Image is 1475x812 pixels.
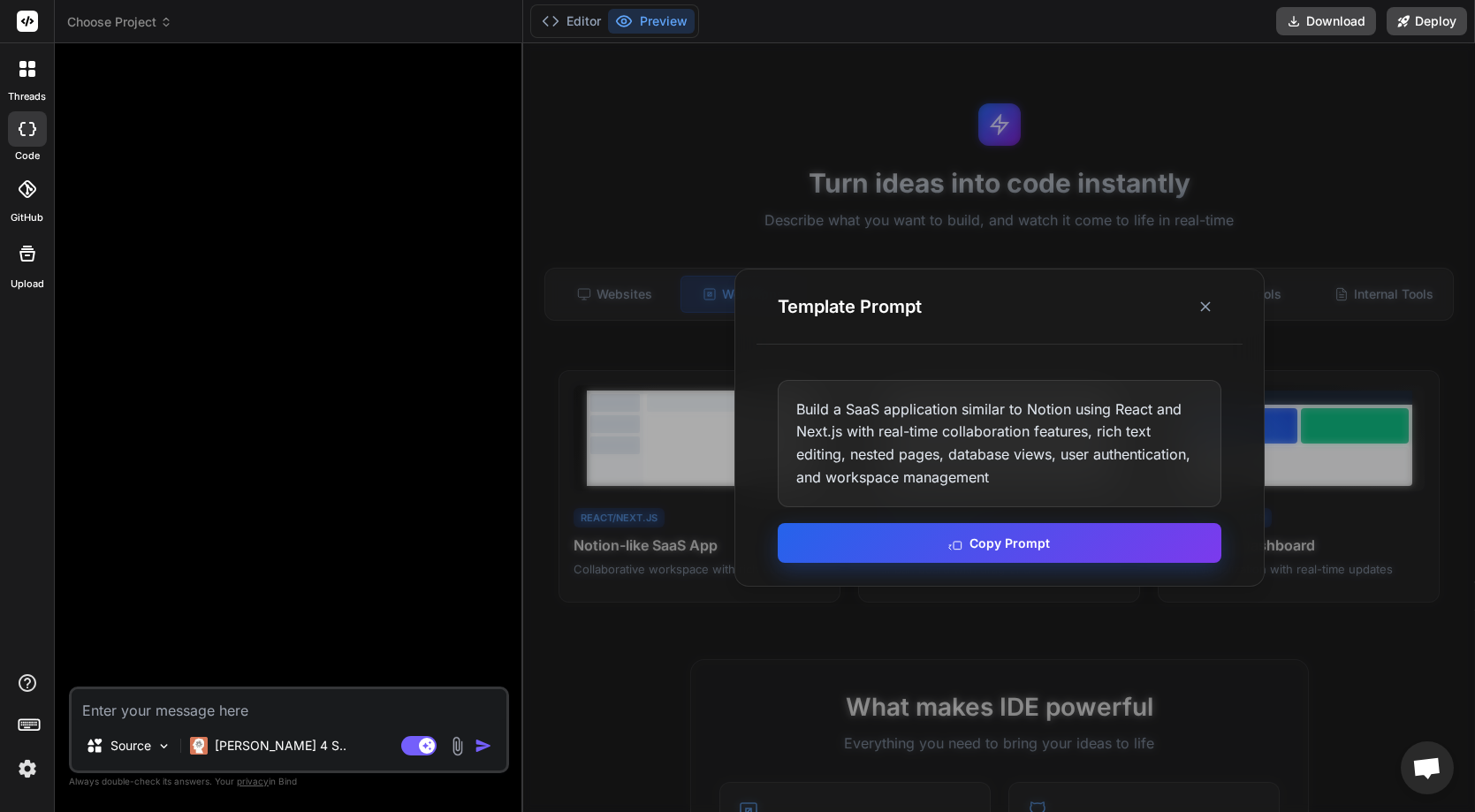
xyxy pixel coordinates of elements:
[778,523,1221,563] button: Copy Prompt
[69,773,509,790] p: Always double-check its answers. Your in Bind
[15,148,40,163] label: code
[447,736,468,756] img: attachment
[11,210,43,225] label: GitHub
[608,9,695,34] button: Preview
[1387,7,1467,35] button: Deploy
[778,380,1221,507] div: Build a SaaS application similar to Notion using React and Next.js with real-time collaboration f...
[237,776,269,786] span: privacy
[1276,7,1376,35] button: Download
[778,294,922,319] h3: Template Prompt
[475,737,492,755] img: icon
[1401,741,1454,794] a: Open chat
[11,277,44,292] label: Upload
[190,737,208,755] img: Claude 4 Sonnet
[535,9,608,34] button: Editor
[67,13,172,31] span: Choose Project
[215,737,346,755] p: [PERSON_NAME] 4 S..
[156,739,171,754] img: Pick Models
[12,754,42,784] img: settings
[8,89,46,104] label: threads
[110,737,151,755] p: Source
